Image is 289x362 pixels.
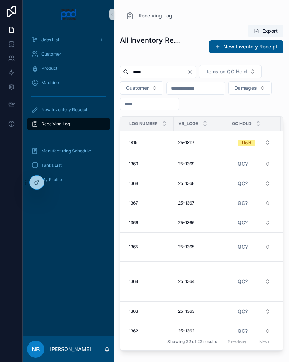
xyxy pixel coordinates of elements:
a: 25-1363 [178,309,223,314]
button: Select Button [228,81,272,95]
a: 1363 [129,309,169,314]
span: 25-1363 [178,309,194,314]
button: Select Button [120,81,163,95]
button: Select Button [232,136,276,149]
a: Receiving Log [27,118,110,130]
span: Tanks List [41,162,62,168]
a: Product [27,62,110,75]
span: QC? [238,243,248,250]
a: 1369 [129,161,169,167]
span: QC? [238,200,248,207]
span: 1364 [129,279,138,284]
span: Items on QC Hold [205,68,247,75]
button: Select Button [232,197,276,210]
a: 1367 [129,200,169,206]
p: [PERSON_NAME] [50,346,91,353]
div: Hold [242,140,251,146]
button: Select Button [232,177,276,190]
button: New Inventory Receipt [209,40,283,53]
a: Select Button [232,216,277,229]
a: Manufacturing Schedule [27,145,110,157]
div: scrollable content [23,29,114,195]
span: 25-1364 [178,279,195,284]
span: Customer [126,84,149,92]
span: 25-1367 [178,200,194,206]
span: My Profile [41,177,62,182]
button: Select Button [232,305,276,318]
span: QC Hold [232,121,252,126]
span: Jobs List [41,37,59,43]
a: 25-1364 [178,279,223,284]
a: Select Button [232,324,277,338]
button: Select Button [232,157,276,170]
a: Jobs List [27,33,110,46]
span: QC? [238,160,248,167]
a: 25-1366 [178,220,223,226]
a: 25-1369 [178,161,223,167]
a: 25-1367 [178,200,223,206]
span: Customer [41,51,61,57]
a: Select Button [232,177,277,190]
a: 25-1819 [178,140,223,145]
span: Log Number [129,121,158,126]
a: Select Button [232,196,277,210]
a: New Inventory Receipt [27,103,110,116]
span: Machine [41,80,59,86]
a: 25-1362 [178,328,223,334]
span: 1366 [129,220,138,226]
img: App logo [60,9,77,20]
span: 1363 [129,309,138,314]
span: Product [41,66,57,71]
span: QC? [238,180,248,187]
span: QC? [238,278,248,285]
span: 1368 [129,181,138,186]
span: 1819 [129,140,137,145]
span: 25-1365 [178,244,194,250]
button: Select Button [232,216,276,229]
a: Tanks List [27,159,110,172]
a: Select Button [232,275,277,288]
a: Select Button [232,240,277,254]
a: Receiving Log [126,11,172,20]
span: YR_LOG# [178,121,198,126]
span: 1367 [129,200,138,206]
h1: All Inventory Receipts [120,35,183,45]
span: 25-1369 [178,161,194,167]
span: Damages [234,84,257,92]
span: New Inventory Receipt [41,107,87,113]
a: 1368 [129,181,169,186]
span: Manufacturing Schedule [41,148,91,154]
span: 1365 [129,244,138,250]
a: 25-1368 [178,181,223,186]
a: 1362 [129,328,169,334]
span: Receiving Log [138,12,172,19]
span: 1362 [129,328,138,334]
a: Select Button [232,157,277,171]
span: Showing 22 of 22 results [167,339,217,345]
span: QC? [238,308,248,315]
span: QC? [238,327,248,335]
a: 1366 [129,220,169,226]
button: Select Button [199,65,262,78]
button: Export [248,25,283,37]
a: Machine [27,76,110,89]
a: 1364 [129,279,169,284]
a: Select Button [232,136,277,149]
span: NB [32,345,40,353]
a: Customer [27,48,110,61]
button: Select Button [232,275,276,288]
a: Select Button [232,305,277,318]
span: Receiving Log [41,121,70,127]
span: QC? [238,219,248,226]
button: Select Button [232,325,276,337]
a: 1819 [129,140,169,145]
span: 1369 [129,161,138,167]
a: My Profile [27,173,110,186]
button: Select Button [232,241,276,253]
a: 1365 [129,244,169,250]
span: 25-1362 [178,328,194,334]
span: 25-1819 [178,140,194,145]
span: 25-1366 [178,220,194,226]
a: 25-1365 [178,244,223,250]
